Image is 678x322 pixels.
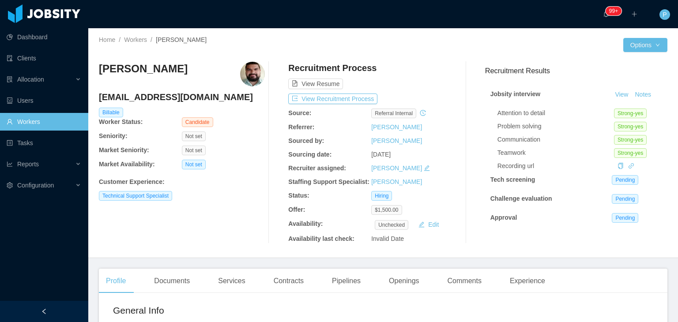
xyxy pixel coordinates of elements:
b: Availability last check: [288,235,354,242]
a: [PERSON_NAME] [371,124,422,131]
span: / [119,36,121,43]
a: icon: exportView Recruitment Process [288,95,377,102]
b: Referrer: [288,124,314,131]
i: icon: edit [424,165,430,171]
span: Allocation [17,76,44,83]
h2: General Info [113,303,383,318]
span: [DATE] [371,151,391,158]
img: e4b366cc-74c6-41dd-9d1c-94d3f728e72f_68bf3764c4f9f-400w.png [240,62,265,86]
b: Seniority: [99,132,128,139]
a: icon: file-textView Resume [288,80,343,87]
strong: Challenge evaluation [490,195,552,202]
button: Notes [631,90,655,100]
i: icon: setting [7,182,13,188]
span: Pending [612,175,638,185]
strong: Tech screening [490,176,535,183]
span: Pending [612,213,638,223]
b: Offer: [288,206,305,213]
span: Invalid Date [371,235,404,242]
a: Home [99,36,115,43]
a: View [612,91,631,98]
div: Teamwork [497,148,614,157]
a: icon: profileTasks [7,134,81,152]
a: [PERSON_NAME] [371,165,422,172]
span: / [151,36,152,43]
i: icon: link [628,163,634,169]
button: Optionsicon: down [623,38,667,52]
h3: Recruitment Results [485,65,667,76]
span: Candidate [182,117,213,127]
span: Strong-yes [614,135,647,145]
div: Pipelines [325,269,368,293]
button: icon: editEdit [415,219,442,230]
b: Sourced by: [288,137,324,144]
span: Not set [182,146,206,155]
b: Market Seniority: [99,146,149,154]
span: Billable [99,108,123,117]
sup: 1721 [606,7,621,15]
div: Documents [147,269,197,293]
a: icon: pie-chartDashboard [7,28,81,46]
div: Problem solving [497,122,614,131]
b: Availability: [288,220,323,227]
div: Recording url [497,161,614,171]
i: icon: line-chart [7,161,13,167]
div: Communication [497,135,614,144]
div: Attention to detail [497,109,614,118]
span: P [663,9,667,20]
b: Source: [288,109,311,116]
h3: [PERSON_NAME] [99,62,188,76]
span: Hiring [371,191,392,201]
a: icon: robotUsers [7,92,81,109]
b: Staffing Support Specialist: [288,178,369,185]
span: $1,500.00 [371,205,402,215]
a: icon: auditClients [7,49,81,67]
div: Copy [618,161,624,171]
span: Technical Support Specialist [99,191,172,201]
i: icon: bell [603,11,609,17]
span: Configuration [17,182,54,189]
div: Profile [99,269,133,293]
b: Recruiter assigned: [288,165,346,172]
div: Contracts [267,269,311,293]
div: Openings [382,269,426,293]
a: Workers [124,36,147,43]
div: Services [211,269,252,293]
i: icon: plus [631,11,637,17]
span: [PERSON_NAME] [156,36,207,43]
div: Experience [503,269,552,293]
span: Reports [17,161,39,168]
b: Worker Status: [99,118,143,125]
h4: [EMAIL_ADDRESS][DOMAIN_NAME] [99,91,265,103]
b: Market Availability: [99,161,155,168]
a: icon: userWorkers [7,113,81,131]
button: icon: file-textView Resume [288,79,343,89]
i: icon: solution [7,76,13,82]
strong: Jobsity interview [490,90,541,97]
strong: Approval [490,214,517,221]
b: Customer Experience : [99,178,165,185]
i: icon: history [420,110,426,116]
a: [PERSON_NAME] [371,137,422,144]
span: Strong-yes [614,148,647,158]
span: Strong-yes [614,109,647,118]
span: Pending [612,194,638,204]
b: Sourcing date: [288,151,331,158]
button: icon: exportView Recruitment Process [288,94,377,104]
a: [PERSON_NAME] [371,178,422,185]
a: icon: link [628,162,634,169]
span: Strong-yes [614,122,647,131]
b: Status: [288,192,309,199]
i: icon: copy [618,163,624,169]
span: Not set [182,131,206,141]
span: Referral internal [371,109,416,118]
span: Not set [182,160,206,169]
div: Comments [441,269,489,293]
